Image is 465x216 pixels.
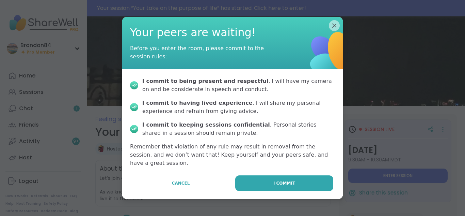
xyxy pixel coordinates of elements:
[142,121,270,128] b: I commit to keeping sessions confidential
[130,44,266,61] div: Before you enter the room, please commit to the session rules:
[235,175,333,191] button: I commit
[142,78,268,84] b: I commit to being present and respectful
[172,180,190,186] span: Cancel
[132,175,230,191] button: Cancel
[130,25,335,40] span: Your peers are waiting!
[130,143,335,167] p: Remember that violation of any rule may result in removal from the session, and we don’t want tha...
[142,100,252,106] b: I commit to having lived experience
[284,7,377,100] img: ShareWell Logomark
[273,180,295,186] span: I commit
[142,99,335,115] div: . I will share my personal experience and refrain from giving advice.
[142,121,335,137] div: . Personal stories shared in a session should remain private.
[142,77,335,93] div: . I will have my camera on and be considerate in speech and conduct.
